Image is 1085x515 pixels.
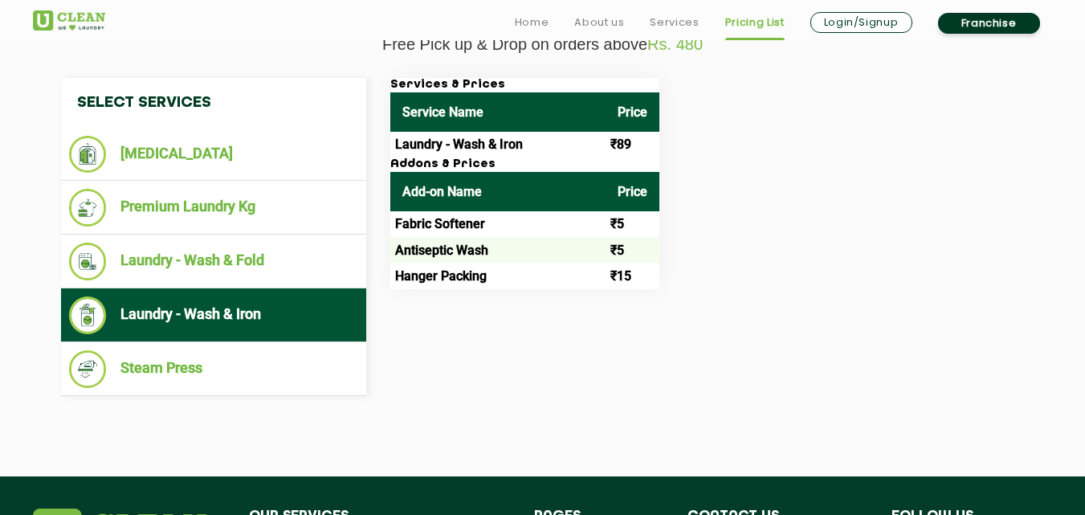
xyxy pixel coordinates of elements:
[69,350,358,388] li: Steam Press
[69,189,358,227] li: Premium Laundry Kg
[33,10,105,31] img: UClean Laundry and Dry Cleaning
[606,172,659,211] th: Price
[390,132,606,157] td: Laundry - Wash & Iron
[574,13,624,32] a: About us
[69,136,358,173] li: [MEDICAL_DATA]
[606,132,659,157] td: ₹89
[515,13,549,32] a: Home
[69,243,107,280] img: Laundry - Wash & Fold
[810,12,912,33] a: Login/Signup
[69,350,107,388] img: Steam Press
[606,92,659,132] th: Price
[725,13,785,32] a: Pricing List
[390,237,606,263] td: Antiseptic Wash
[390,263,606,288] td: Hanger Packing
[606,263,659,288] td: ₹15
[390,92,606,132] th: Service Name
[390,172,606,211] th: Add-on Name
[938,13,1040,34] a: Franchise
[606,237,659,263] td: ₹5
[33,35,1053,54] p: Free Pick up & Drop on orders above
[69,296,358,334] li: Laundry - Wash & Iron
[69,243,358,280] li: Laundry - Wash & Fold
[606,211,659,237] td: ₹5
[650,13,699,32] a: Services
[69,296,107,334] img: Laundry - Wash & Iron
[390,157,659,172] h3: Addons & Prices
[69,189,107,227] img: Premium Laundry Kg
[647,35,703,53] span: Rs. 480
[69,136,107,173] img: Dry Cleaning
[390,78,659,92] h3: Services & Prices
[61,78,366,128] h4: Select Services
[390,211,606,237] td: Fabric Softener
